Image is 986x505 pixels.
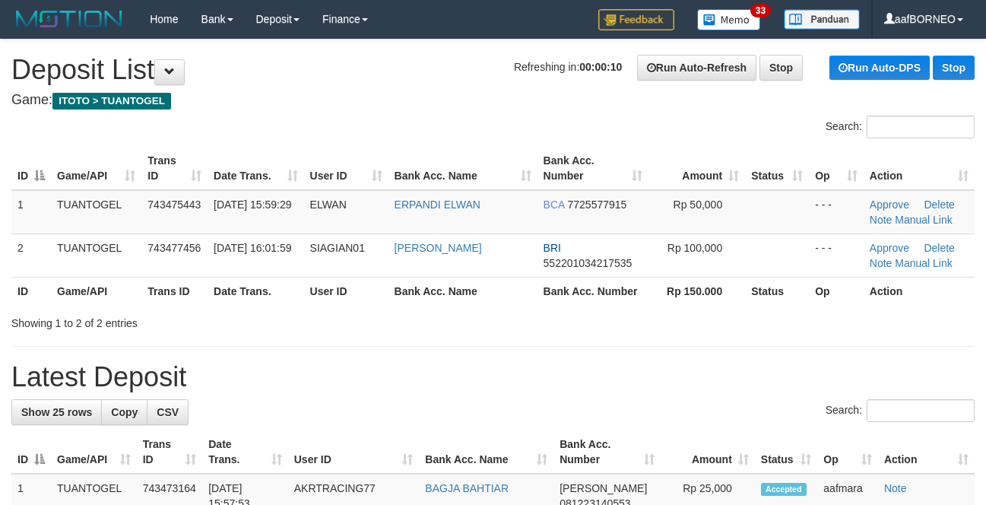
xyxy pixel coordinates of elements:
[310,242,365,254] span: SIAGIAN01
[878,430,975,474] th: Action: activate to sort column ascending
[11,362,975,392] h1: Latest Deposit
[661,430,755,474] th: Amount: activate to sort column ascending
[11,399,102,425] a: Show 25 rows
[867,116,975,138] input: Search:
[870,199,909,211] a: Approve
[425,482,509,494] a: BAGJA BAHTIAR
[419,430,553,474] th: Bank Acc. Name: activate to sort column ascending
[11,93,975,108] h4: Game:
[147,199,201,211] span: 743475443
[52,93,171,110] span: ITOTO > TUANTOGEL
[11,8,127,30] img: MOTION_logo.png
[208,147,303,190] th: Date Trans.: activate to sort column ascending
[864,147,975,190] th: Action: activate to sort column ascending
[648,277,745,305] th: Rp 150.000
[214,199,291,211] span: [DATE] 15:59:29
[867,399,975,422] input: Search:
[817,430,878,474] th: Op: activate to sort column ascending
[560,482,647,494] span: [PERSON_NAME]
[214,242,291,254] span: [DATE] 16:01:59
[755,430,818,474] th: Status: activate to sort column ascending
[544,242,561,254] span: BRI
[809,233,864,277] td: - - -
[809,277,864,305] th: Op
[141,277,208,305] th: Trans ID
[141,147,208,190] th: Trans ID: activate to sort column ascending
[388,147,537,190] th: Bank Acc. Name: activate to sort column ascending
[826,116,975,138] label: Search:
[895,214,953,226] a: Manual Link
[388,277,537,305] th: Bank Acc. Name
[924,242,954,254] a: Delete
[674,199,723,211] span: Rp 50,000
[829,56,930,80] a: Run Auto-DPS
[111,406,138,418] span: Copy
[51,147,141,190] th: Game/API: activate to sort column ascending
[147,242,201,254] span: 743477456
[310,199,347,211] span: ELWAN
[870,257,892,269] a: Note
[745,147,809,190] th: Status: activate to sort column ascending
[11,277,51,305] th: ID
[864,277,975,305] th: Action
[208,277,303,305] th: Date Trans.
[809,190,864,234] td: - - -
[553,430,660,474] th: Bank Acc. Number: activate to sort column ascending
[809,147,864,190] th: Op: activate to sort column ascending
[11,55,975,85] h1: Deposit List
[514,61,622,73] span: Refreshing in:
[101,399,147,425] a: Copy
[11,430,51,474] th: ID: activate to sort column descending
[637,55,756,81] a: Run Auto-Refresh
[870,214,892,226] a: Note
[759,55,803,81] a: Stop
[870,242,909,254] a: Approve
[11,190,51,234] td: 1
[51,190,141,234] td: TUANTOGEL
[304,147,388,190] th: User ID: activate to sort column ascending
[784,9,860,30] img: panduan.png
[924,199,954,211] a: Delete
[11,310,399,331] div: Showing 1 to 2 of 2 entries
[648,147,745,190] th: Amount: activate to sort column ascending
[51,430,137,474] th: Game/API: activate to sort column ascending
[544,199,565,211] span: BCA
[157,406,179,418] span: CSV
[51,233,141,277] td: TUANTOGEL
[761,483,807,496] span: Accepted
[395,242,482,254] a: [PERSON_NAME]
[933,56,975,80] a: Stop
[884,482,907,494] a: Note
[147,399,189,425] a: CSV
[567,199,626,211] span: Copy 7725577915 to clipboard
[895,257,953,269] a: Manual Link
[21,406,92,418] span: Show 25 rows
[579,61,622,73] strong: 00:00:10
[51,277,141,305] th: Game/API
[745,277,809,305] th: Status
[598,9,674,30] img: Feedback.jpg
[288,430,420,474] th: User ID: activate to sort column ascending
[137,430,203,474] th: Trans ID: activate to sort column ascending
[750,4,771,17] span: 33
[667,242,722,254] span: Rp 100,000
[11,233,51,277] td: 2
[395,199,480,211] a: ERPANDI ELWAN
[544,257,632,269] span: Copy 552201034217535 to clipboard
[304,277,388,305] th: User ID
[11,147,51,190] th: ID: activate to sort column descending
[537,277,649,305] th: Bank Acc. Number
[537,147,649,190] th: Bank Acc. Number: activate to sort column ascending
[826,399,975,422] label: Search:
[697,9,761,30] img: Button%20Memo.svg
[202,430,288,474] th: Date Trans.: activate to sort column ascending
